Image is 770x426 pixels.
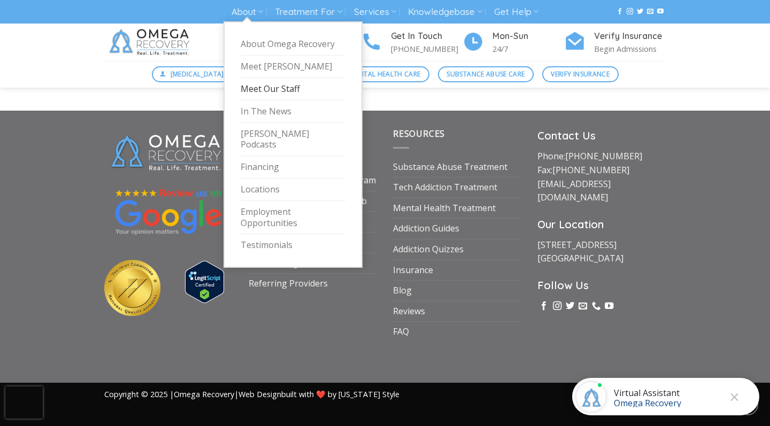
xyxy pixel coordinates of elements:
img: Omega Recovery [104,24,198,61]
a: Verify Insurance [542,66,619,82]
p: 24/7 [492,43,564,55]
a: Verify Insurance Begin Admissions [564,29,666,56]
a: Web Design [238,389,281,399]
a: Follow on YouTube [657,8,664,16]
strong: Contact Us [537,129,596,142]
a: Employment Opportunities [241,201,345,235]
a: Addiction Guides [393,219,459,239]
a: Testimonials [241,234,345,256]
a: [EMAIL_ADDRESS][DOMAIN_NAME] [537,178,611,204]
a: Follow on Facebook [617,8,623,16]
a: FAQ [393,322,409,342]
a: Mental Health Treatment [393,198,496,219]
a: Follow on Twitter [637,8,643,16]
a: Follow on Instagram [553,301,561,311]
a: Follow on Instagram [627,8,633,16]
a: Addiction Quizzes [393,239,464,260]
a: Referring Providers [249,274,328,294]
a: Follow on Twitter [566,301,574,311]
a: Call us [592,301,600,311]
span: Mental Health Care [350,69,420,79]
a: Reviews [393,301,425,322]
img: Verify Approval for www.omegarecovery.org [185,261,224,303]
a: Verify LegitScript Approval for www.omegarecovery.org [185,275,224,287]
p: Begin Admissions [594,43,666,55]
a: Substance Abuse Treatment [393,157,507,177]
p: Phone: Fax: [537,150,666,204]
h4: Get In Touch [391,29,463,43]
iframe: reCAPTCHA [5,386,43,419]
a: Send us an email [647,8,653,16]
a: Tech Addiction Treatment [393,177,497,198]
a: Locations [241,179,345,201]
a: Insurance [393,260,433,281]
a: Send us an email [579,301,587,311]
h4: Mon-Sun [492,29,564,43]
span: Substance Abuse Care [446,69,525,79]
a: [PHONE_NUMBER] [565,150,642,162]
a: Follow on YouTube [605,301,613,311]
a: Services [354,2,396,22]
h3: Our Location [537,216,666,233]
a: Blog [393,281,412,301]
a: Meet Our Staff [241,78,345,100]
a: Get In Touch [PHONE_NUMBER] [361,29,463,56]
a: About [232,2,263,22]
a: Get Help [494,2,538,22]
a: About Omega Recovery [241,33,345,56]
a: Treatment For [275,2,342,22]
a: Omega Recovery [174,389,234,399]
span: Resources [393,128,445,140]
a: [PERSON_NAME] Podcasts [241,123,345,157]
a: Substance Abuse Care [438,66,534,82]
span: [MEDICAL_DATA] [171,69,224,79]
a: Knowledgebase [408,2,482,22]
a: Financing [241,156,345,179]
a: Mental Health Care [341,66,429,82]
span: Copyright © 2025 | | built with ❤️ by [US_STATE] Style [104,389,399,399]
a: [MEDICAL_DATA] [152,66,233,82]
a: [PHONE_NUMBER] [552,164,629,176]
a: [STREET_ADDRESS][GEOGRAPHIC_DATA] [537,239,623,265]
h4: Verify Insurance [594,29,666,43]
h3: Follow Us [537,277,666,294]
span: Verify Insurance [551,69,610,79]
a: In The News [241,100,345,123]
a: Follow on Facebook [540,301,548,311]
a: Meet [PERSON_NAME] [241,56,345,78]
p: [PHONE_NUMBER] [391,43,463,55]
